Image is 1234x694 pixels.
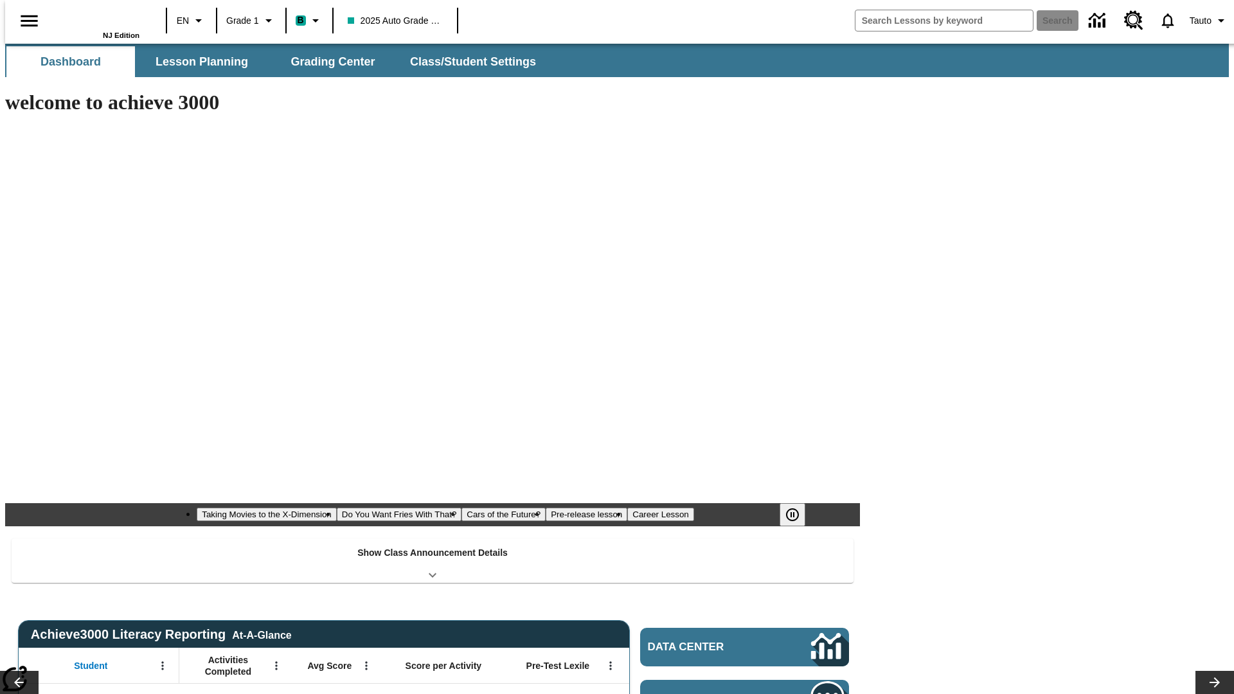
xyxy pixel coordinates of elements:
[406,660,482,672] span: Score per Activity
[186,654,271,677] span: Activities Completed
[601,656,620,675] button: Open Menu
[74,660,107,672] span: Student
[348,14,443,28] span: 2025 Auto Grade 1 A
[855,10,1033,31] input: search field
[1195,671,1234,694] button: Lesson carousel, Next
[5,44,1229,77] div: SubNavbar
[267,656,286,675] button: Open Menu
[171,9,212,32] button: Language: EN, Select a language
[138,46,266,77] button: Lesson Planning
[56,6,139,31] a: Home
[153,656,172,675] button: Open Menu
[461,508,546,521] button: Slide 3 Cars of the Future?
[357,546,508,560] p: Show Class Announcement Details
[226,14,259,28] span: Grade 1
[5,46,548,77] div: SubNavbar
[232,627,291,641] div: At-A-Glance
[10,2,48,40] button: Open side menu
[1081,3,1116,39] a: Data Center
[177,14,189,28] span: EN
[31,627,292,642] span: Achieve3000 Literacy Reporting
[12,538,854,583] div: Show Class Announcement Details
[1185,9,1234,32] button: Profile/Settings
[269,46,397,77] button: Grading Center
[400,46,546,77] button: Class/Student Settings
[307,660,352,672] span: Avg Score
[103,31,139,39] span: NJ Edition
[298,12,304,28] span: B
[197,508,337,521] button: Slide 1 Taking Movies to the X-Dimension
[6,46,135,77] button: Dashboard
[546,508,627,521] button: Slide 4 Pre-release lesson
[337,508,462,521] button: Slide 2 Do You Want Fries With That?
[526,660,590,672] span: Pre-Test Lexile
[5,91,860,114] h1: welcome to achieve 3000
[1116,3,1151,38] a: Resource Center, Will open in new tab
[640,628,849,666] a: Data Center
[56,4,139,39] div: Home
[780,503,818,526] div: Pause
[648,641,768,654] span: Data Center
[780,503,805,526] button: Pause
[1151,4,1185,37] a: Notifications
[291,9,328,32] button: Boost Class color is teal. Change class color
[627,508,693,521] button: Slide 5 Career Lesson
[1190,14,1212,28] span: Tauto
[357,656,376,675] button: Open Menu
[221,9,282,32] button: Grade: Grade 1, Select a grade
